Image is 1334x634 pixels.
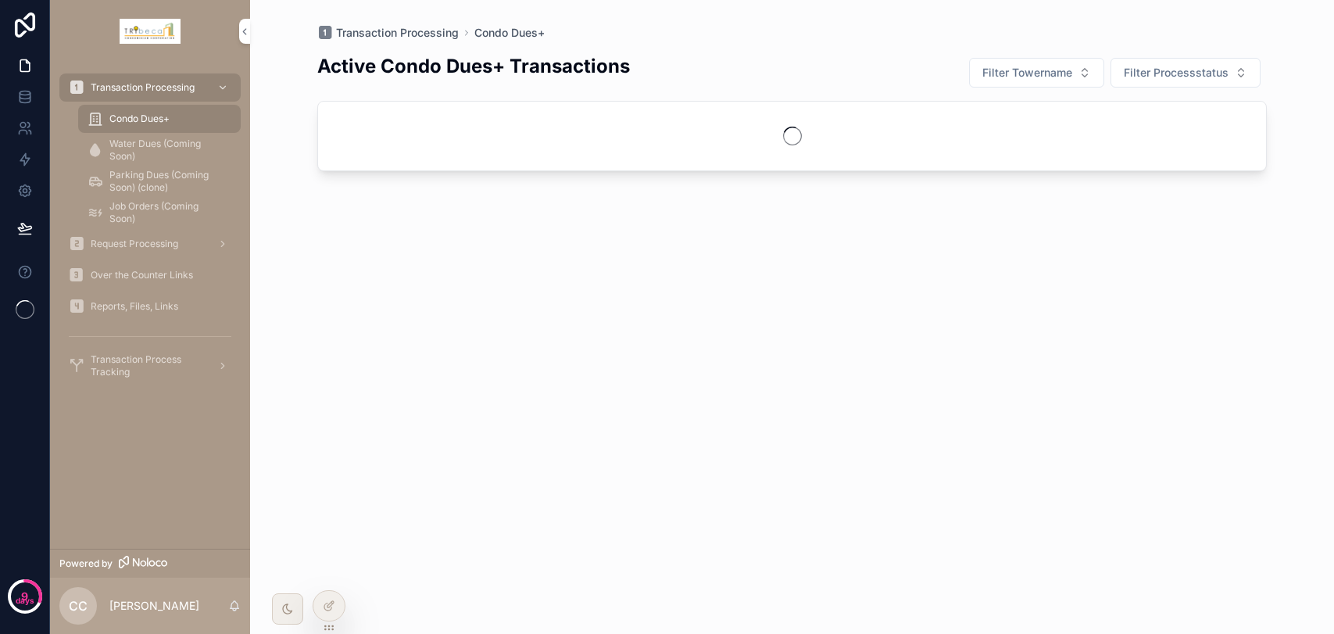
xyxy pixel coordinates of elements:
a: Job Orders (Coming Soon) [78,199,241,227]
a: Condo Dues+ [474,25,545,41]
a: Over the Counter Links [59,261,241,289]
span: CC [69,596,88,615]
p: 9 [21,589,28,604]
span: Water Dues (Coming Soon) [109,138,225,163]
button: Select Button [969,58,1104,88]
a: Transaction Processing [59,73,241,102]
a: Water Dues (Coming Soon) [78,136,241,164]
span: Filter Processstatus [1124,65,1228,81]
span: Filter Towername [982,65,1072,81]
a: Powered by [50,549,250,578]
p: [PERSON_NAME] [109,598,199,614]
a: Request Processing [59,230,241,258]
span: Transaction Process Tracking [91,353,205,378]
span: Parking Dues (Coming Soon) (clone) [109,169,225,194]
a: Parking Dues (Coming Soon) (clone) [78,167,241,195]
div: scrollable content [50,63,250,400]
h2: Active Condo Dues+ Transactions [317,53,630,79]
span: Request Processing [91,238,178,250]
a: Transaction Processing [317,25,459,41]
p: days [16,595,34,607]
span: Reports, Files, Links [91,300,178,313]
a: Transaction Process Tracking [59,352,241,380]
a: Reports, Files, Links [59,292,241,321]
button: Select Button [1110,58,1261,88]
span: Condo Dues+ [109,113,170,125]
img: App logo [120,19,181,44]
span: Job Orders (Coming Soon) [109,200,225,225]
span: Over the Counter Links [91,269,193,281]
a: Condo Dues+ [78,105,241,133]
span: Transaction Processing [336,25,459,41]
span: Transaction Processing [91,81,195,94]
span: Powered by [59,557,113,570]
